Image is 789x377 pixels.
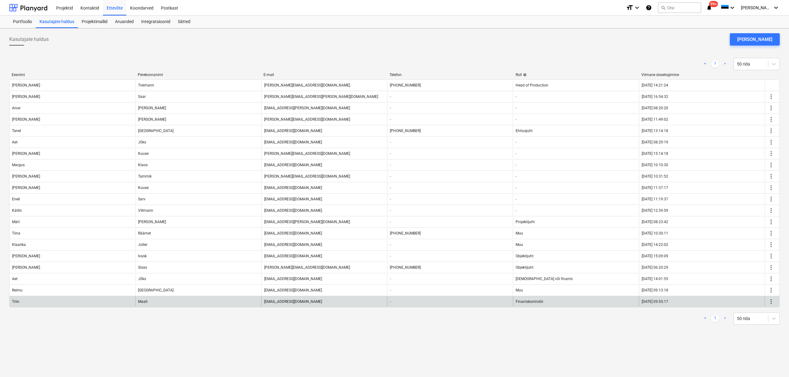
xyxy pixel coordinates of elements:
[138,243,147,247] div: Joller
[390,197,391,201] div: -
[138,277,146,281] div: Jõks
[642,243,668,247] div: [DATE] 14:22:02
[264,83,350,87] div: [PERSON_NAME][EMAIL_ADDRESS][DOMAIN_NAME]
[138,197,145,201] div: Sarv
[138,299,148,304] div: Maalt
[264,186,322,190] div: [EMAIL_ADDRESS][DOMAIN_NAME]
[767,93,775,100] span: more_vert
[642,254,668,258] div: [DATE] 15:09:09
[264,106,350,110] div: [EMAIL_ADDRESS][PERSON_NAME][DOMAIN_NAME]
[390,208,391,213] div: -
[12,83,40,87] div: [PERSON_NAME]
[12,265,40,270] div: [PERSON_NAME]
[264,208,322,213] div: [EMAIL_ADDRESS][DOMAIN_NAME]
[12,208,22,213] div: Kätlin
[264,174,350,178] div: [PERSON_NAME][EMAIL_ADDRESS][DOMAIN_NAME]
[701,315,709,322] a: Previous page
[390,231,421,235] div: [PHONE_NUMBER]
[36,16,78,28] a: Kasutajate haldus
[729,4,736,11] i: keyboard_arrow_down
[767,184,775,191] span: more_vert
[138,151,149,156] div: Kuuse
[516,174,517,178] span: -
[264,277,322,281] div: [EMAIL_ADDRESS][DOMAIN_NAME]
[701,60,709,68] a: Previous page
[12,254,40,258] div: [PERSON_NAME]
[658,2,701,13] button: Otsi
[642,151,668,156] div: [DATE] 15:14:18
[767,127,775,134] span: more_vert
[516,106,517,110] span: -
[642,174,668,178] div: [DATE] 10:31:52
[767,252,775,260] span: more_vert
[516,117,517,122] span: -
[767,230,775,237] span: more_vert
[516,186,517,190] span: -
[390,254,391,258] div: -
[642,186,668,190] div: [DATE] 11:37:17
[390,299,391,304] div: -
[706,4,712,11] i: notifications
[642,83,668,87] div: [DATE] 14:21:24
[12,197,20,201] div: Eneli
[516,254,533,258] span: Objektijuht
[516,73,637,77] div: Roll
[642,299,668,304] div: [DATE] 09:55:17
[642,231,668,235] div: [DATE] 10:30:11
[642,140,668,144] div: [DATE] 08:29:19
[390,186,391,190] div: -
[12,186,40,190] div: [PERSON_NAME]
[390,129,421,133] div: [PHONE_NUMBER]
[516,197,517,201] span: -
[516,243,523,247] span: Muu
[390,243,391,247] div: -
[642,208,668,213] div: [DATE] 12:39:59
[642,117,668,122] div: [DATE] 11:49:02
[642,220,668,224] div: [DATE] 08:23:42
[642,94,668,99] div: [DATE] 16:54:32
[138,83,154,87] div: Treimann
[390,163,391,167] div: -
[12,277,18,281] div: Aet
[767,298,775,305] span: more_vert
[642,265,668,270] div: [DATE] 06:20:29
[721,60,729,68] a: Next page
[390,117,391,122] div: -
[641,73,762,77] div: Viimane sisselogimine
[12,106,21,110] div: Aivar
[642,277,668,281] div: [DATE] 14:01:55
[642,106,668,110] div: [DATE] 08:20:20
[138,265,147,270] div: Sisas
[9,36,49,43] span: Kasutajate haldus
[767,195,775,203] span: more_vert
[264,231,322,235] div: [EMAIL_ADDRESS][DOMAIN_NAME]
[12,94,40,99] div: [PERSON_NAME]
[767,264,775,271] span: more_vert
[138,254,147,258] div: Ivask
[772,4,780,11] i: keyboard_arrow_down
[138,174,152,178] div: Tammik
[138,94,146,99] div: Saar
[390,73,511,77] div: Telefon
[78,16,111,28] div: Projektimallid
[767,138,775,146] span: more_vert
[767,207,775,214] span: more_vert
[138,288,174,292] div: [GEOGRAPHIC_DATA]
[390,140,391,144] div: -
[390,174,391,178] div: -
[516,231,523,235] span: Muu
[264,117,350,122] div: [PERSON_NAME][EMAIL_ADDRESS][DOMAIN_NAME]
[390,277,391,281] div: -
[9,16,36,28] div: Portfoolio
[137,16,174,28] a: Integratsioonid
[516,288,523,292] span: Muu
[767,287,775,294] span: more_vert
[264,94,378,99] div: [PERSON_NAME][EMAIL_ADDRESS][PERSON_NAME][DOMAIN_NAME]
[626,4,633,11] i: format_size
[111,16,137,28] a: Aruanded
[516,208,517,213] span: -
[12,117,40,122] div: [PERSON_NAME]
[390,83,421,87] div: [PHONE_NUMBER]
[516,299,543,304] span: Finantskontrolör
